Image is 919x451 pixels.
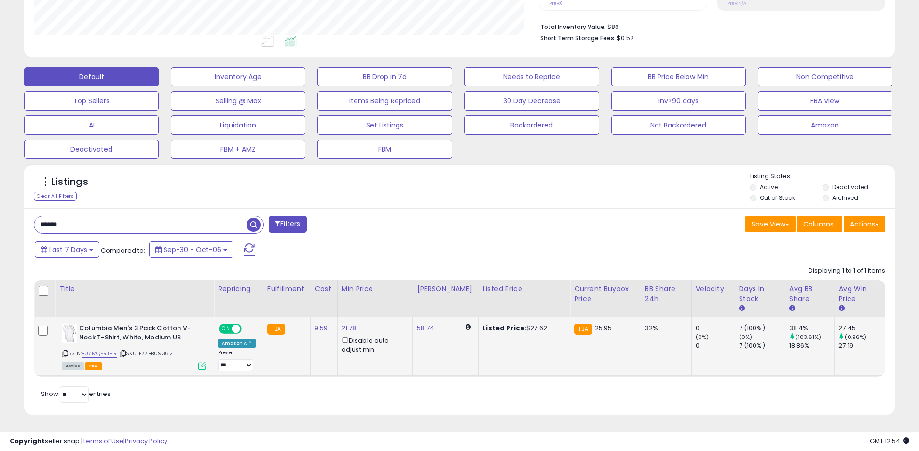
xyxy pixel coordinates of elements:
button: Selling @ Max [171,91,305,111]
a: B07MQFRJHR [82,350,117,358]
button: FBA View [758,91,892,111]
small: (0%) [696,333,709,341]
div: Disable auto adjust min [342,335,405,354]
div: 18.86% [789,341,835,350]
span: Last 7 Days [49,245,87,254]
button: Deactivated [24,140,159,159]
button: Default [24,67,159,86]
div: Clear All Filters [34,192,77,201]
label: Deactivated [832,183,868,191]
span: Columns [803,219,834,229]
strong: Copyright [10,437,45,446]
div: Displaying 1 to 1 of 1 items [809,267,885,276]
button: Sep-30 - Oct-06 [149,241,233,258]
div: 0 [696,324,735,333]
span: All listings currently available for purchase on Amazon [62,362,84,370]
b: Total Inventory Value: [540,23,606,31]
a: 9.59 [315,324,328,333]
button: FBM [317,140,452,159]
div: 0 [696,341,735,350]
b: Columbia Men's 3 Pack Cotton V-Neck T-Shirt, White, Medium US [79,324,196,344]
div: Avg BB Share [789,284,831,304]
button: Liquidation [171,115,305,135]
button: Not Backordered [611,115,746,135]
div: 27.45 [838,324,885,333]
div: ASIN: [62,324,206,369]
div: Cost [315,284,333,294]
span: 2025-10-14 12:54 GMT [870,437,909,446]
button: Filters [269,216,306,233]
button: Last 7 Days [35,241,99,258]
button: Set Listings [317,115,452,135]
div: Amazon AI * [218,339,256,348]
a: Terms of Use [82,437,123,446]
button: FBM + AMZ [171,140,305,159]
div: Current Buybox Price [574,284,637,304]
div: Fulfillment [267,284,306,294]
small: (103.61%) [796,333,821,341]
span: 25.95 [595,324,612,333]
button: Needs to Reprice [464,67,599,86]
button: Columns [797,216,842,232]
small: Prev: 0 [549,0,563,6]
button: Inventory Age [171,67,305,86]
label: Active [760,183,778,191]
span: Sep-30 - Oct-06 [164,245,221,254]
button: Top Sellers [24,91,159,111]
span: | SKU: E77BB09362 [118,350,173,357]
button: Save View [745,216,796,232]
div: 38.4% [789,324,835,333]
button: Backordered [464,115,599,135]
span: FBA [85,362,102,370]
span: OFF [240,325,256,333]
small: FBA [267,324,285,335]
div: Repricing [218,284,259,294]
button: BB Drop in 7d [317,67,452,86]
a: Privacy Policy [125,437,167,446]
div: 27.19 [838,341,885,350]
div: Avg Win Price [838,284,881,304]
button: Amazon [758,115,892,135]
div: [PERSON_NAME] [417,284,474,294]
button: Items Being Repriced [317,91,452,111]
img: 31Yj-X1sIuL._SL40_.jpg [62,324,77,343]
div: Listed Price [482,284,566,294]
a: 58.74 [417,324,434,333]
span: Compared to: [101,246,145,255]
small: Avg BB Share. [789,304,795,313]
small: Avg Win Price. [838,304,844,313]
button: Non Competitive [758,67,892,86]
div: Preset: [218,350,256,371]
span: ON [220,325,232,333]
button: AI [24,115,159,135]
b: Listed Price: [482,324,526,333]
h5: Listings [51,175,88,189]
div: 32% [645,324,684,333]
div: seller snap | | [10,437,167,446]
div: 7 (100%) [739,341,785,350]
div: Title [59,284,210,294]
div: Velocity [696,284,731,294]
button: Inv>90 days [611,91,746,111]
li: $86 [540,20,878,32]
div: Days In Stock [739,284,781,304]
small: FBA [574,324,592,335]
div: Min Price [342,284,409,294]
div: BB Share 24h. [645,284,687,304]
small: (0.96%) [845,333,866,341]
small: Days In Stock. [739,304,745,313]
small: (0%) [739,333,753,341]
div: $27.62 [482,324,562,333]
label: Archived [832,194,858,202]
a: 21.78 [342,324,357,333]
button: Actions [844,216,885,232]
b: Short Term Storage Fees: [540,34,616,42]
div: 7 (100%) [739,324,785,333]
span: $0.52 [617,33,634,42]
button: BB Price Below Min [611,67,746,86]
button: 30 Day Decrease [464,91,599,111]
small: Prev: N/A [727,0,746,6]
span: Show: entries [41,389,110,398]
p: Listing States: [750,172,895,181]
label: Out of Stock [760,194,795,202]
